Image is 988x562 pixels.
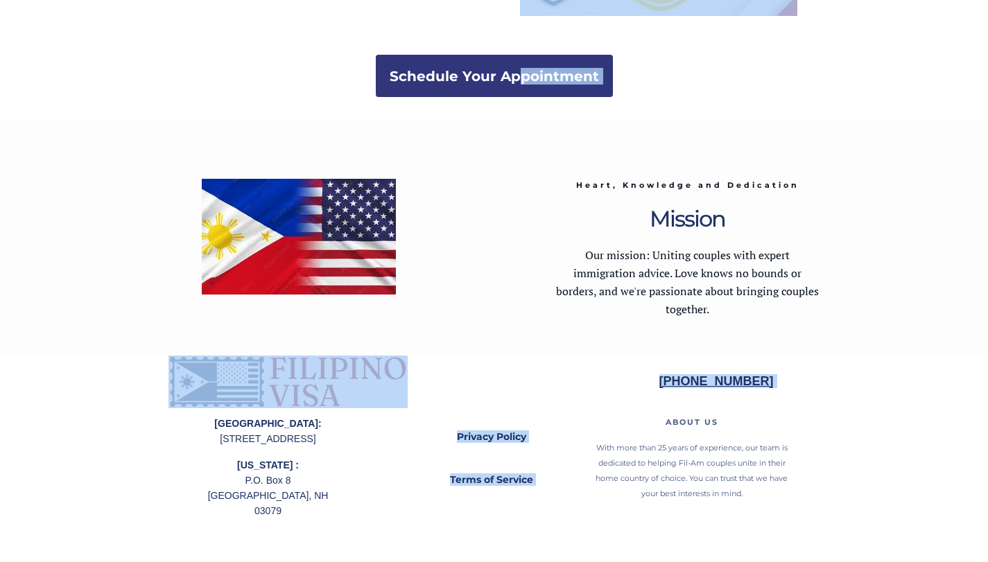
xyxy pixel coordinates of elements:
[426,464,557,496] a: Terms of Service
[650,205,725,232] span: Mission
[556,247,819,317] span: Our mission: Uniting couples with expert immigration advice. Love knows no bounds or borders, and...
[576,180,799,190] span: Heart, Knowledge and Dedication
[450,473,533,486] strong: Terms of Service
[237,459,299,471] strong: [US_STATE] :
[390,68,599,85] strong: Schedule Your Appointment
[204,457,333,518] p: P.O. Box 8 [GEOGRAPHIC_DATA], NH 03079
[376,55,613,97] a: Schedule Your Appointment
[659,376,774,387] a: [PHONE_NUMBER]
[457,430,526,443] strong: Privacy Policy
[204,416,333,446] p: [STREET_ADDRESS]
[666,417,718,427] span: ABOUT US
[214,418,321,429] strong: [GEOGRAPHIC_DATA]:
[659,374,774,388] strong: [PHONE_NUMBER]
[426,421,557,453] a: Privacy Policy
[596,443,788,498] span: With more than 25 years of experience, our team is dedicated to helping Fil-Am couples unite in t...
